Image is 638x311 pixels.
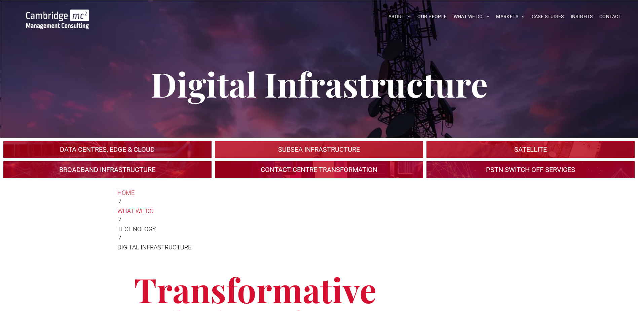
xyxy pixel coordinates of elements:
a: WHAT WE DO [117,206,521,215]
a: ABOUT [385,11,414,22]
a: OUR PEOPLE [414,11,450,22]
nav: Breadcrumbs [117,188,521,252]
div: DIGITAL INFRASTRUCTURE [117,243,521,252]
div: TECHNOLOGY [117,224,521,234]
img: Go to Homepage [26,9,89,29]
a: MARKETS [493,11,528,22]
a: A large mall with arched glass roof [426,141,635,158]
a: Digital Infrastructure | Contact Centre Transformation & Customer Satisfaction [215,161,423,178]
a: Your Business Transformed | Cambridge Management Consulting [26,10,89,18]
a: An industrial plant [3,141,212,158]
span: Digital Infrastructure [151,61,488,106]
a: A crowd in silhouette at sunset, on a rise or lookout point [3,161,212,178]
a: HOME [117,188,521,197]
a: INSIGHTS [567,11,596,22]
a: Digital Infrastructure | Subsea Infrastructure | Cambridge Management Consulting [215,141,423,158]
a: CASE STUDIES [528,11,567,22]
a: WHAT WE DO [450,11,493,22]
a: CONTACT [596,11,625,22]
a: Digital Infrastructure | Do You Have a PSTN Switch Off Migration Plan [426,161,635,178]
